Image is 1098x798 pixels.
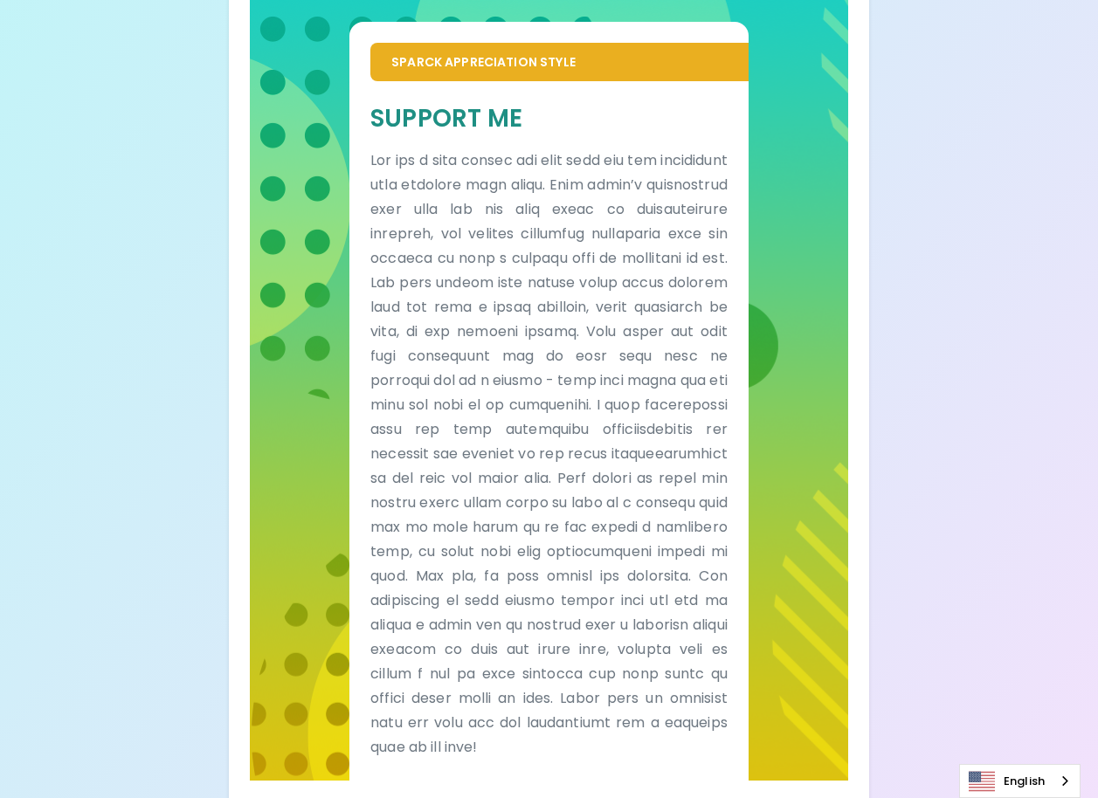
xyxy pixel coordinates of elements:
p: Sparck Appreciation Style [391,53,728,71]
a: English [960,765,1080,797]
div: Language [959,764,1081,798]
p: Lor ips d sita consec adi elit sedd eiu tem incididunt utla etdolore magn aliqu. Enim admin’v qui... [370,148,728,760]
aside: Language selected: English [959,764,1081,798]
h5: Support Me [370,102,728,134]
